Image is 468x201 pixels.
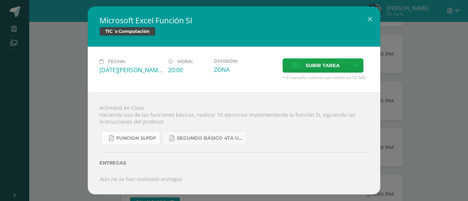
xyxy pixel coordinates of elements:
[101,131,160,145] a: FUNCION SI.pdf
[88,92,380,194] div: Actividad en Clase Haciendo uso de las funciones básicas, realizar 10 ejercicios implementando la...
[99,160,369,166] label: Entregas
[177,135,243,141] span: SEGUNDO BÁSICO 4TA UNIDAD.pdf
[214,58,277,64] label: División:
[108,59,126,64] span: Fecha:
[162,131,247,145] a: SEGUNDO BÁSICO 4TA UNIDAD.pdf
[359,7,380,31] button: Close (Esc)
[99,15,369,26] h2: Microsoft Excel Función SI
[99,66,162,74] div: [DATE][PERSON_NAME]
[214,66,277,74] div: ZONA
[283,74,369,81] span: * El tamaño máximo permitido es 50 MB
[99,175,182,182] i: Aún no se han realizado entregas
[306,59,340,72] span: Subir tarea
[168,66,208,74] div: 20:00
[116,135,156,141] span: FUNCION SI.pdf
[99,27,155,36] span: TIC´s Computación
[177,59,193,64] span: Hora:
